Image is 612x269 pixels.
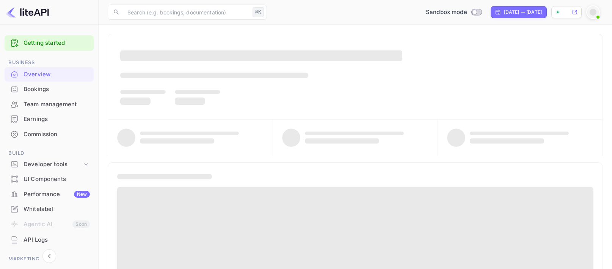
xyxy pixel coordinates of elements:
div: ⌘K [253,7,264,17]
a: Getting started [24,39,90,47]
a: Bookings [5,82,94,96]
div: Bookings [24,85,90,94]
img: LiteAPI logo [6,6,49,18]
a: Earnings [5,112,94,126]
span: Sandbox mode [426,8,467,17]
div: Overview [5,67,94,82]
div: Earnings [5,112,94,127]
div: Commission [5,127,94,142]
span: Business [5,58,94,67]
div: [DATE] — [DATE] [504,9,542,16]
a: PerformanceNew [5,187,94,201]
a: Commission [5,127,94,141]
button: Collapse navigation [42,249,56,263]
div: UI Components [24,175,90,184]
div: Earnings [24,115,90,124]
span: Build [5,149,94,157]
div: Whitelabel [24,205,90,214]
div: Developer tools [24,160,82,169]
div: Click to change the date range period [491,6,547,18]
div: API Logs [24,236,90,244]
div: Overview [24,70,90,79]
div: New [74,191,90,198]
div: API Logs [5,233,94,247]
div: Bookings [5,82,94,97]
a: UI Components [5,172,94,186]
input: Search (e.g. bookings, documentation) [123,5,250,20]
div: Developer tools [5,158,94,171]
a: Team management [5,97,94,111]
span: Marketing [5,255,94,263]
div: Performance [24,190,90,199]
div: Commission [24,130,90,139]
a: Whitelabel [5,202,94,216]
div: Switch to Production mode [423,8,485,17]
a: API Logs [5,233,94,247]
a: Overview [5,67,94,81]
div: Getting started [5,35,94,51]
div: PerformanceNew [5,187,94,202]
div: Team management [24,100,90,109]
div: Team management [5,97,94,112]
